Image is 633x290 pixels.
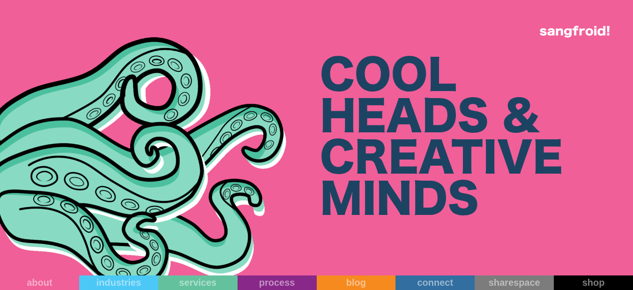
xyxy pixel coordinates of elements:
[540,26,610,38] img: logo
[554,275,633,290] a: shop
[395,277,475,288] div: connect
[317,277,396,288] div: blog
[79,275,158,290] a: industries
[395,275,475,290] a: connect
[475,275,554,290] a: sharespace
[317,275,396,290] a: blog
[158,277,238,288] div: services
[238,275,317,290] a: process
[475,277,554,288] div: sharespace
[158,275,238,290] a: services
[320,56,633,221] div: COOL HEADS & CREATIVE MINDS
[79,277,158,288] div: industries
[238,277,317,288] div: process
[554,277,633,288] div: shop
